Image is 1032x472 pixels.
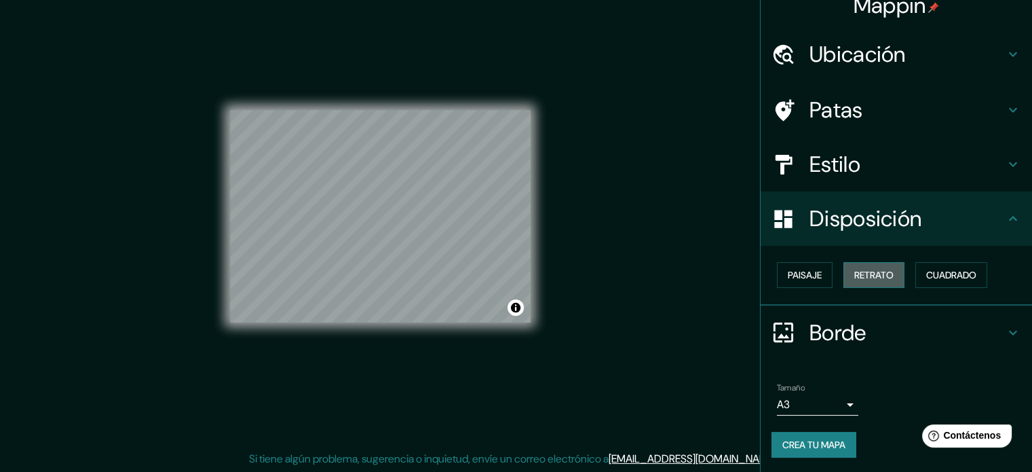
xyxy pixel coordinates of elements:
button: Retrato [843,262,904,288]
font: Tamaño [777,382,805,393]
font: Borde [809,319,866,347]
div: Disposición [761,192,1032,246]
font: A3 [777,397,790,412]
div: Patas [761,83,1032,137]
iframe: Lanzador de widgets de ayuda [911,419,1017,457]
button: Paisaje [777,262,833,288]
font: Patas [809,96,863,124]
div: Borde [761,306,1032,360]
canvas: Mapa [230,110,531,323]
font: Ubicación [809,40,906,69]
font: Paisaje [788,269,822,281]
font: Si tiene algún problema, sugerencia o inquietud, envíe un correo electrónico a [249,452,609,466]
font: Retrato [854,269,894,281]
div: Estilo [761,137,1032,192]
div: A3 [777,394,858,416]
font: Crea tu mapa [782,439,845,451]
button: Cuadrado [915,262,987,288]
button: Activar o desactivar atribución [508,299,524,316]
font: Estilo [809,150,860,179]
img: pin-icon.png [928,2,939,13]
font: Disposición [809,204,921,233]
font: Cuadrado [926,269,976,281]
button: Crea tu mapa [771,432,856,458]
div: Ubicación [761,27,1032,81]
a: [EMAIL_ADDRESS][DOMAIN_NAME] [609,452,776,466]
